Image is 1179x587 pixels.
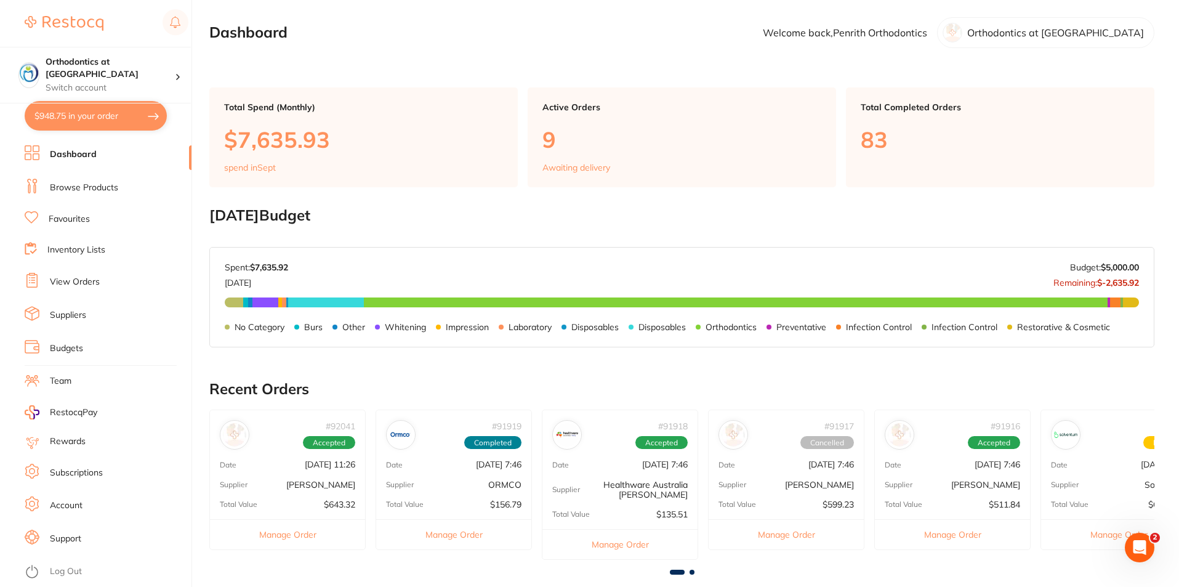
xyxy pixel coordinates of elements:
span: Accepted [968,436,1020,450]
span: 2 [1150,533,1160,543]
p: Supplier [220,480,247,489]
p: $135.51 [656,509,688,519]
p: [DATE] 7:46 [642,459,688,469]
p: Total Completed Orders [861,102,1140,112]
a: Budgets [50,342,83,355]
p: Other [342,322,365,332]
a: Support [50,533,81,545]
p: [DATE] 7:46 [476,459,521,469]
p: Healthware Australia [PERSON_NAME] [580,480,688,500]
p: 83 [861,127,1140,152]
iframe: Intercom live chat [1125,533,1154,562]
p: Disposables [638,322,686,332]
img: Solventum [1054,423,1077,447]
p: $511.84 [989,500,1020,509]
a: Account [50,500,82,512]
button: Manage Order [542,529,698,559]
a: Total Completed Orders83 [846,87,1154,187]
p: [DATE] 7:46 [808,459,854,469]
p: Total Value [552,510,590,519]
span: Accepted [303,436,355,450]
button: Manage Order [376,519,531,549]
p: Switch account [46,82,175,94]
p: Supplier [1051,480,1079,489]
img: Henry Schein Halas [888,423,911,447]
p: Awaiting delivery [542,163,610,172]
p: # 91918 [658,421,688,431]
strong: $5,000.00 [1101,262,1139,273]
img: Restocq Logo [25,16,103,31]
p: No Category [235,322,284,332]
p: [DATE] 11:26 [305,459,355,469]
p: [PERSON_NAME] [286,480,355,490]
button: Log Out [25,562,188,582]
img: Adam Dental [722,423,745,447]
img: Orthodontics at Penrith [19,63,39,83]
button: Manage Order [709,519,864,549]
p: [DATE] 7:46 [975,459,1020,469]
p: Disposables [571,322,619,332]
a: Favourites [49,213,90,225]
strong: $-2,635.92 [1097,277,1139,288]
p: Laboratory [509,322,552,332]
p: 9 [542,127,821,152]
p: # 92041 [326,421,355,431]
p: ORMCO [488,480,521,490]
p: [PERSON_NAME] [785,480,854,490]
strong: $7,635.92 [250,262,288,273]
p: Date [386,461,403,469]
a: Browse Products [50,182,118,194]
p: Supplier [885,480,912,489]
p: Date [220,461,236,469]
p: Date [718,461,735,469]
p: $156.79 [490,500,521,509]
p: Preventative [776,322,826,332]
p: # 91919 [492,421,521,431]
a: Restocq Logo [25,9,103,38]
a: Suppliers [50,309,86,322]
button: Manage Order [875,519,1030,549]
p: Infection Control [846,322,912,332]
p: [PERSON_NAME] [951,480,1020,490]
p: Active Orders [542,102,821,112]
span: RestocqPay [50,407,97,419]
a: Rewards [50,435,86,448]
p: Total Value [386,500,424,509]
a: Active Orders9Awaiting delivery [528,87,836,187]
p: $599.23 [823,500,854,509]
a: Log Out [50,565,82,578]
a: RestocqPay [25,405,97,419]
p: $643.32 [324,500,355,509]
p: Orthodontics [706,322,757,332]
button: Manage Order [210,519,365,549]
p: # 91917 [824,421,854,431]
p: Remaining: [1053,273,1139,288]
p: [DATE] [225,273,288,288]
img: RestocqPay [25,405,39,419]
p: spend in Sept [224,163,276,172]
a: Dashboard [50,148,97,161]
a: Inventory Lists [47,244,105,256]
p: # 91916 [991,421,1020,431]
p: $7,635.93 [224,127,503,152]
p: Restorative & Cosmetic [1017,322,1110,332]
span: Accepted [635,436,688,450]
p: Date [885,461,901,469]
p: Date [1051,461,1068,469]
span: Completed [464,436,521,450]
p: Burs [304,322,323,332]
p: Supplier [552,485,580,494]
p: Orthodontics at [GEOGRAPHIC_DATA] [967,27,1144,38]
p: Total Value [885,500,922,509]
img: Healthware Australia Ridley [555,423,579,447]
a: View Orders [50,276,100,288]
p: Impression [446,322,489,332]
a: Total Spend (Monthly)$7,635.93spend inSept [209,87,518,187]
p: Total Value [718,500,756,509]
p: Infection Control [932,322,997,332]
p: Budget: [1070,262,1139,272]
a: Team [50,375,71,387]
button: $948.75 in your order [25,101,167,131]
img: ORMCO [389,423,412,447]
p: Supplier [386,480,414,489]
